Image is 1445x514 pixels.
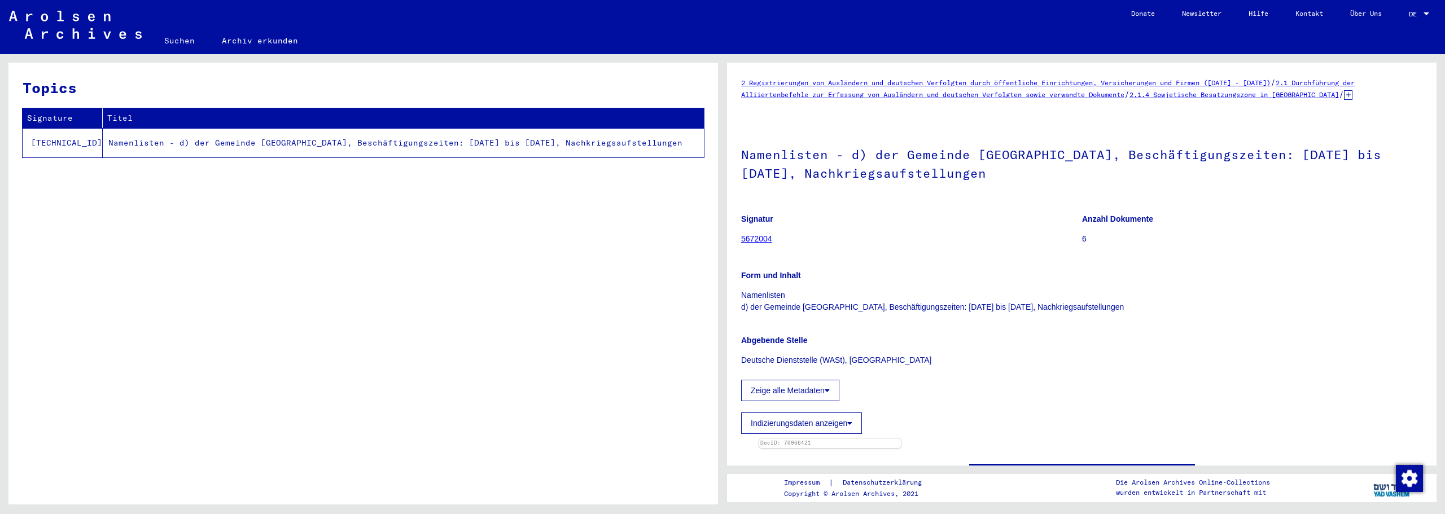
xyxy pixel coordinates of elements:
img: Arolsen_neg.svg [9,11,142,39]
a: 2 Registrierungen von Ausländern und deutschen Verfolgten durch öffentliche Einrichtungen, Versic... [741,78,1271,87]
button: Indizierungsdaten anzeigen [741,412,862,434]
b: Abgebende Stelle [741,336,807,345]
p: Copyright © Arolsen Archives, 2021 [784,489,935,499]
a: Archiv erkunden [208,27,312,54]
div: | [784,477,935,489]
a: Suchen [151,27,208,54]
a: 2.1.4 Sowjetische Besatzungszone in [GEOGRAPHIC_DATA] [1129,90,1339,99]
div: Zustimmung ändern [1395,464,1422,491]
a: 5672004 [741,234,772,243]
th: Signature [23,108,103,128]
td: Namenlisten - d) der Gemeinde [GEOGRAPHIC_DATA], Beschäftigungszeiten: [DATE] bis [DATE], Nachkri... [103,128,704,157]
p: Deutsche Dienststelle (WASt), [GEOGRAPHIC_DATA] [741,354,1422,366]
th: Titel [103,108,704,128]
a: Impressum [784,477,829,489]
b: Signatur [741,214,773,223]
img: yv_logo.png [1371,473,1413,502]
button: Zeige alle Metadaten [741,380,839,401]
span: DE [1409,10,1421,18]
p: Die Arolsen Archives Online-Collections [1116,477,1270,487]
p: Namenlisten d) der Gemeinde [GEOGRAPHIC_DATA], Beschäftigungszeiten: [DATE] bis [DATE], Nachkrieg... [741,289,1422,313]
span: / [1339,89,1344,99]
b: Anzahl Dokumente [1082,214,1153,223]
h3: Topics [23,77,703,99]
h1: Namenlisten - d) der Gemeinde [GEOGRAPHIC_DATA], Beschäftigungszeiten: [DATE] bis [DATE], Nachkri... [741,129,1422,197]
b: Form und Inhalt [741,271,801,280]
a: DocID: 70966421 [760,440,811,446]
span: / [1124,89,1129,99]
span: / [1271,77,1276,87]
td: [TECHNICAL_ID] [23,128,103,157]
img: Zustimmung ändern [1396,465,1423,492]
a: Datenschutzerklärung [834,477,935,489]
p: wurden entwickelt in Partnerschaft mit [1116,487,1270,498]
p: 6 [1082,233,1422,245]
